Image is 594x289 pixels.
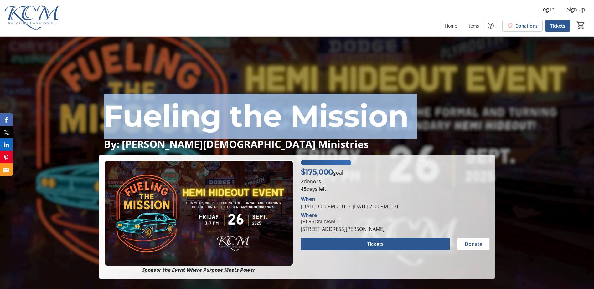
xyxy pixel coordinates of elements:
[104,98,409,134] span: Fueling the Mission
[535,4,560,14] button: Log In
[301,167,333,176] span: $175,000
[301,178,304,185] b: 2
[301,166,343,178] p: goal
[502,20,543,32] a: Donations
[484,19,497,32] button: Help
[104,139,490,150] p: By: [PERSON_NAME][DEMOGRAPHIC_DATA] Ministries
[301,203,346,210] span: [DATE] 3:00 PM CDT
[445,23,457,29] span: Home
[367,240,384,248] span: Tickets
[550,23,565,29] span: Tickets
[301,178,490,185] p: donors
[301,225,385,233] div: [STREET_ADDRESS][PERSON_NAME]
[301,160,490,165] div: 26.71428571428571% of fundraising goal reached
[346,203,399,210] span: [DATE] 7:00 PM CDT
[142,266,255,273] em: Sponsor the Event Where Purpose Meets Power
[4,3,59,34] img: Katy Christian Ministries's Logo
[515,23,538,29] span: Donations
[457,238,490,250] button: Donate
[562,4,590,14] button: Sign Up
[575,20,586,31] button: Cart
[301,185,307,192] span: 45
[301,238,450,250] button: Tickets
[567,6,585,13] span: Sign Up
[545,20,570,32] a: Tickets
[301,195,315,203] div: When
[301,218,385,225] div: [PERSON_NAME]
[462,20,484,32] a: Items
[540,6,555,13] span: Log In
[301,185,490,193] p: days left
[465,240,482,248] span: Donate
[301,213,317,218] div: Where
[467,23,479,29] span: Items
[346,203,353,210] span: -
[104,160,293,266] img: Campaign CTA Media Photo
[440,20,462,32] a: Home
